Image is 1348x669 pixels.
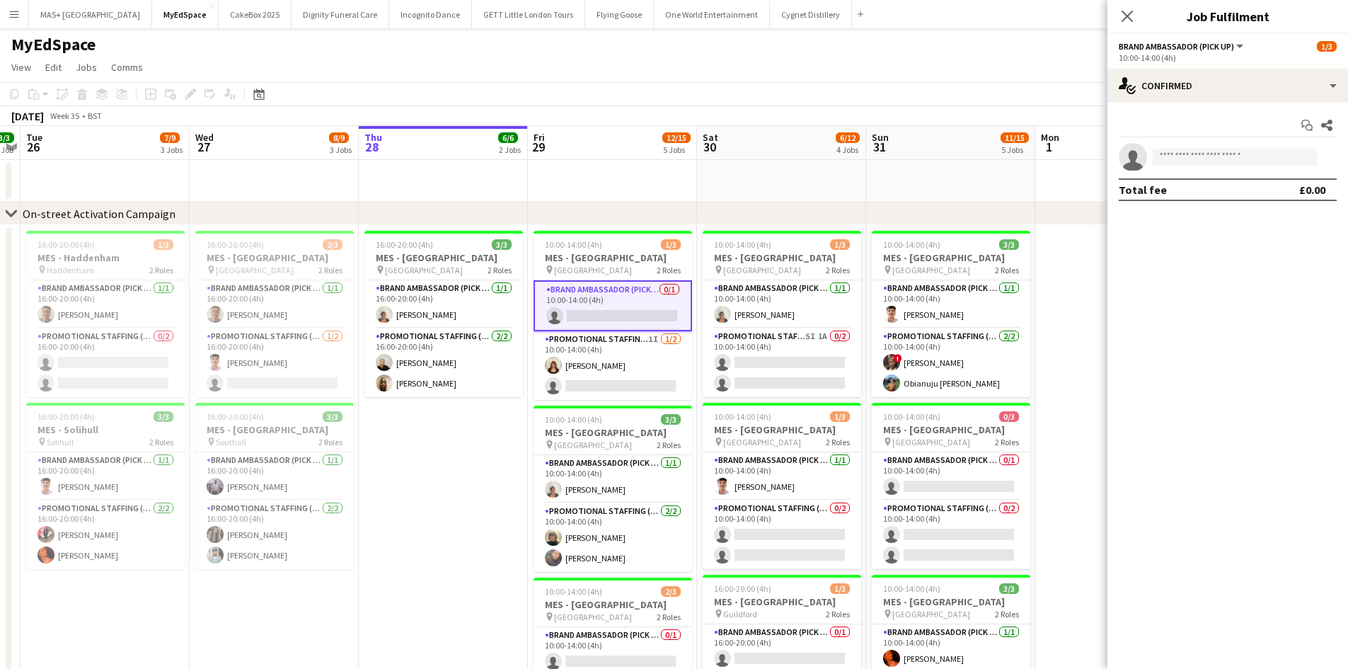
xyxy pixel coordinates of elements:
button: One World Entertainment [654,1,770,28]
h3: MES - [GEOGRAPHIC_DATA] [534,251,692,264]
span: 10:00-14:00 (4h) [883,239,940,250]
app-card-role: Brand Ambassador (Pick up)1/110:00-14:00 (4h)[PERSON_NAME] [703,280,861,328]
app-card-role: Promotional Staffing (Brand Ambassadors)2/216:00-20:00 (4h)[PERSON_NAME][PERSON_NAME] [26,501,185,569]
span: [GEOGRAPHIC_DATA] [723,437,801,447]
span: 2 Roles [657,265,681,275]
span: 10:00-14:00 (4h) [545,414,602,425]
h3: MES - Solihull [26,423,185,436]
span: 3/3 [661,414,681,425]
span: [GEOGRAPHIC_DATA] [892,609,970,619]
span: 3/3 [999,239,1019,250]
app-card-role: Promotional Staffing (Brand Ambassadors)2/216:00-20:00 (4h)[PERSON_NAME][PERSON_NAME] [195,501,354,569]
span: 16:00-20:00 (4h) [376,239,433,250]
span: View [11,61,31,74]
a: View [6,58,37,76]
div: 10:00-14:00 (4h) [1119,52,1337,63]
app-job-card: 16:00-20:00 (4h)3/3MES - [GEOGRAPHIC_DATA] [GEOGRAPHIC_DATA]2 RolesBrand Ambassador (Pick up)1/11... [364,231,523,397]
span: [GEOGRAPHIC_DATA] [723,265,801,275]
span: Fri [534,131,545,144]
app-job-card: 16:00-20:00 (4h)2/3MES - [GEOGRAPHIC_DATA] [GEOGRAPHIC_DATA]2 RolesBrand Ambassador (Pick up)1/11... [195,231,354,397]
span: 16:00-20:00 (4h) [38,239,95,250]
span: Edit [45,61,62,74]
button: Brand Ambassador (Pick up) [1119,41,1245,52]
a: Comms [105,58,149,76]
span: Thu [364,131,382,144]
span: [GEOGRAPHIC_DATA] [892,265,970,275]
app-card-role: Promotional Staffing (Brand Ambassadors)0/216:00-20:00 (4h) [26,328,185,397]
span: 10:00-14:00 (4h) [714,239,771,250]
span: 8/9 [329,132,349,143]
app-job-card: 10:00-14:00 (4h)1/3MES - [GEOGRAPHIC_DATA] [GEOGRAPHIC_DATA]2 RolesBrand Ambassador (Pick up)1/11... [703,403,861,569]
span: Southall [216,437,246,447]
span: 2 Roles [826,437,850,447]
div: 5 Jobs [1001,144,1028,155]
span: 1/3 [154,239,173,250]
div: 10:00-14:00 (4h)0/3MES - [GEOGRAPHIC_DATA] [GEOGRAPHIC_DATA]2 RolesBrand Ambassador (Pick up)0/11... [872,403,1030,569]
span: 28 [362,139,382,155]
span: 1 [1039,139,1059,155]
div: 5 Jobs [663,144,690,155]
span: [GEOGRAPHIC_DATA] [892,437,970,447]
span: 1/3 [661,239,681,250]
span: ! [894,354,902,362]
span: 2 Roles [318,437,342,447]
h3: MES - [GEOGRAPHIC_DATA] [703,423,861,436]
app-job-card: 10:00-14:00 (4h)1/3MES - [GEOGRAPHIC_DATA] [GEOGRAPHIC_DATA]2 RolesBrand Ambassador (Pick up)1/11... [703,231,861,397]
span: [GEOGRAPHIC_DATA] [554,612,632,622]
div: 10:00-14:00 (4h)1/3MES - [GEOGRAPHIC_DATA] [GEOGRAPHIC_DATA]2 RolesBrand Ambassador (Pick up)0/11... [534,231,692,400]
span: 0/3 [999,411,1019,422]
span: 2 Roles [657,440,681,450]
button: GETT Little London Tours [472,1,585,28]
app-card-role: Brand Ambassador (Pick up)1/110:00-14:00 (4h)[PERSON_NAME] [872,280,1030,328]
span: 2 Roles [657,612,681,622]
app-card-role: Promotional Staffing (Brand Ambassadors)2/216:00-20:00 (4h)[PERSON_NAME][PERSON_NAME] [364,328,523,397]
button: Dignity Funeral Care [292,1,389,28]
span: 1/3 [830,411,850,422]
span: 10:00-14:00 (4h) [714,411,771,422]
span: 2 Roles [149,437,173,447]
span: 1/3 [830,583,850,594]
app-card-role: Promotional Staffing (Brand Ambassadors)0/210:00-14:00 (4h) [703,501,861,569]
span: 16:00-20:00 (4h) [38,411,95,422]
button: MAS+ [GEOGRAPHIC_DATA] [29,1,152,28]
span: 6/12 [836,132,860,143]
app-card-role: Promotional Staffing (Brand Ambassadors)2/210:00-14:00 (4h)![PERSON_NAME]Obianuju [PERSON_NAME] [872,328,1030,397]
span: 16:00-20:00 (4h) [207,411,264,422]
span: 2 Roles [995,437,1019,447]
span: 2/3 [661,586,681,597]
span: 7/9 [160,132,180,143]
button: Incognito Dance [389,1,472,28]
span: 2 Roles [318,265,342,275]
h3: MES - [GEOGRAPHIC_DATA] [534,426,692,439]
div: 4 Jobs [836,144,859,155]
span: 16:00-20:00 (4h) [714,583,771,594]
span: Guildford [723,609,757,619]
span: Sun [872,131,889,144]
span: 2 Roles [826,265,850,275]
app-card-role: Brand Ambassador (Pick up)1/116:00-20:00 (4h)[PERSON_NAME] [195,452,354,501]
button: Flying Goose [585,1,654,28]
span: 10:00-14:00 (4h) [545,586,602,597]
app-job-card: 10:00-14:00 (4h)3/3MES - [GEOGRAPHIC_DATA] [GEOGRAPHIC_DATA]2 RolesBrand Ambassador (Pick up)1/11... [534,406,692,572]
button: Cygnet Distillery [770,1,852,28]
div: On-street Activation Campaign [23,207,175,221]
span: Solihull [47,437,74,447]
app-card-role: Promotional Staffing (Brand Ambassadors)5I1A0/210:00-14:00 (4h) [703,328,861,397]
span: 12/15 [662,132,691,143]
app-job-card: 16:00-20:00 (4h)3/3MES - [GEOGRAPHIC_DATA] Southall2 RolesBrand Ambassador (Pick up)1/116:00-20:0... [195,403,354,569]
button: CakeBox 2025 [219,1,292,28]
app-job-card: 10:00-14:00 (4h)3/3MES - [GEOGRAPHIC_DATA] [GEOGRAPHIC_DATA]2 RolesBrand Ambassador (Pick up)1/11... [872,231,1030,397]
span: Haddenham [47,265,94,275]
app-job-card: 16:00-20:00 (4h)1/3MES - Haddenham Haddenham2 RolesBrand Ambassador (Pick up)1/116:00-20:00 (4h)[... [26,231,185,397]
app-job-card: 16:00-20:00 (4h)3/3MES - Solihull Solihull2 RolesBrand Ambassador (Pick up)1/116:00-20:00 (4h)[PE... [26,403,185,569]
div: Confirmed [1107,69,1348,103]
app-card-role: Promotional Staffing (Brand Ambassadors)1/216:00-20:00 (4h)[PERSON_NAME] [195,328,354,397]
div: 3 Jobs [161,144,183,155]
app-card-role: Brand Ambassador (Pick up)1/116:00-20:00 (4h)[PERSON_NAME] [195,280,354,328]
h3: Job Fulfilment [1107,7,1348,25]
